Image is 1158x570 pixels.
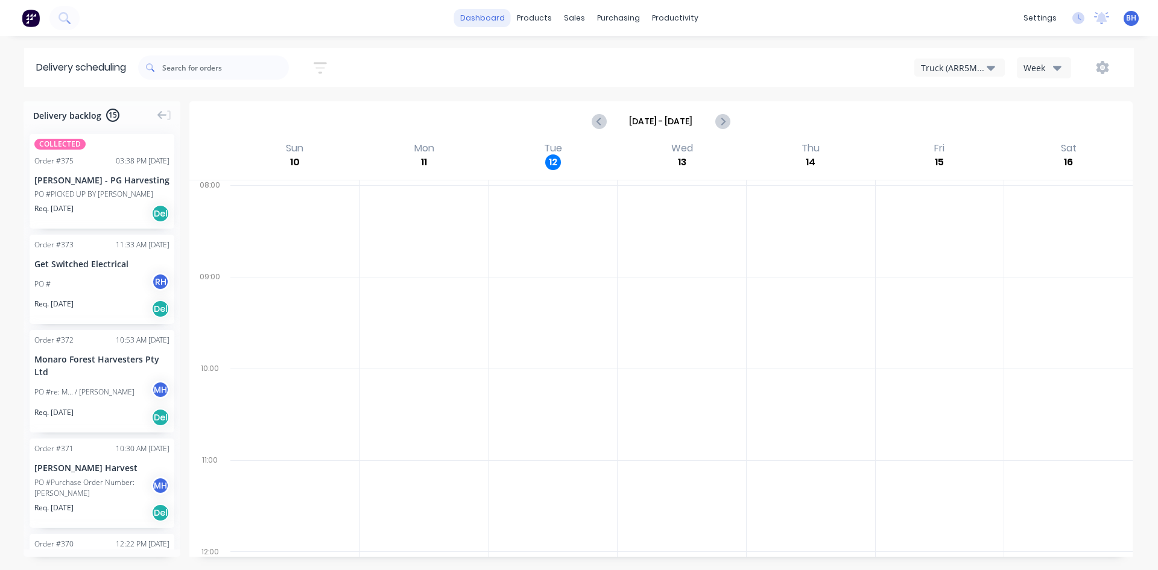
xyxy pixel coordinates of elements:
[34,387,134,397] div: PO #re: M... / [PERSON_NAME]
[34,477,155,499] div: PO #Purchase Order Number: [PERSON_NAME]
[558,9,591,27] div: sales
[932,154,948,170] div: 15
[931,142,948,154] div: Fri
[545,154,561,170] div: 12
[116,539,169,549] div: 12:22 PM [DATE]
[34,139,86,150] span: COLLECTED
[189,361,230,453] div: 10:00
[151,504,169,522] div: Del
[921,62,987,74] div: Truck (ARR5MM)
[106,109,119,122] span: 15
[34,258,169,270] div: Get Switched Electrical
[116,239,169,250] div: 11:33 AM [DATE]
[24,48,138,87] div: Delivery scheduling
[151,204,169,223] div: Del
[151,381,169,399] div: M H
[1057,142,1080,154] div: Sat
[511,9,558,27] div: products
[189,178,230,270] div: 08:00
[162,55,289,80] input: Search for orders
[674,154,690,170] div: 13
[540,142,566,154] div: Tue
[34,189,153,200] div: PO #PICKED UP BY [PERSON_NAME]
[287,154,303,170] div: 10
[116,335,169,346] div: 10:53 AM [DATE]
[116,156,169,166] div: 03:38 PM [DATE]
[646,9,704,27] div: productivity
[151,408,169,426] div: Del
[151,300,169,318] div: Del
[34,299,74,309] span: Req. [DATE]
[33,109,101,122] span: Delivery backlog
[798,142,823,154] div: Thu
[416,154,432,170] div: 11
[1061,154,1077,170] div: 16
[1024,62,1058,74] div: Week
[34,156,74,166] div: Order # 375
[151,477,169,495] div: M H
[189,453,230,545] div: 11:00
[591,9,646,27] div: purchasing
[34,203,74,214] span: Req. [DATE]
[1017,9,1063,27] div: settings
[914,59,1005,77] button: Truck (ARR5MM)
[1017,57,1071,78] button: Week
[34,335,74,346] div: Order # 372
[34,239,74,250] div: Order # 373
[22,9,40,27] img: Factory
[189,270,230,361] div: 09:00
[34,443,74,454] div: Order # 371
[34,539,74,549] div: Order # 370
[668,142,697,154] div: Wed
[34,174,169,186] div: [PERSON_NAME] - PG Harvesting
[34,461,169,474] div: [PERSON_NAME] Harvest
[411,142,438,154] div: Mon
[34,279,51,290] div: PO #
[34,353,169,378] div: Monaro Forest Harvesters Pty Ltd
[1126,13,1136,24] span: BH
[803,154,818,170] div: 14
[34,407,74,418] span: Req. [DATE]
[116,443,169,454] div: 10:30 AM [DATE]
[189,545,230,559] div: 12:00
[34,502,74,513] span: Req. [DATE]
[282,142,307,154] div: Sun
[454,9,511,27] a: dashboard
[151,273,169,291] div: R H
